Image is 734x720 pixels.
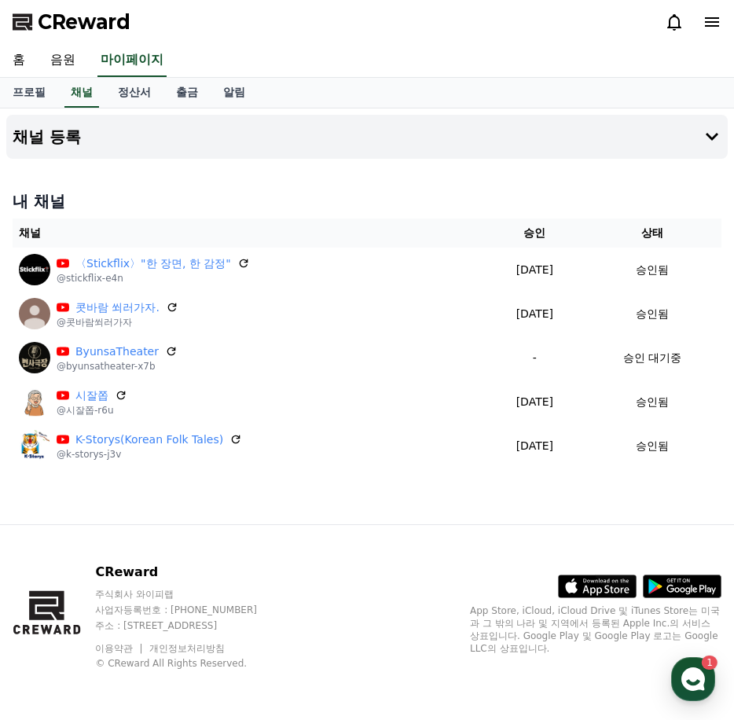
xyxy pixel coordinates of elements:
h4: 채널 등록 [13,128,81,145]
th: 채널 [13,219,486,248]
p: @stickflix-e4n [57,272,250,285]
p: [DATE] [493,262,577,278]
img: 〈Stickflix〉"한 장면, 한 감정" [19,254,50,285]
a: 〈Stickflix〉"한 장면, 한 감정" [75,255,231,272]
p: 사업자등록번호 : [PHONE_NUMBER] [95,604,287,616]
a: 채널 [64,78,99,108]
p: @시잘쫍-r6u [57,404,127,417]
a: K-Storys(Korean Folk Tales) [75,432,223,448]
img: K-Storys(Korean Folk Tales) [19,430,50,461]
a: 알림 [211,78,258,108]
p: 주소 : [STREET_ADDRESS] [95,619,287,632]
p: [DATE] [493,306,577,322]
p: © CReward All Rights Reserved. [95,657,287,670]
p: [DATE] [493,394,577,410]
p: 승인됨 [636,438,669,454]
th: 승인 [486,219,583,248]
p: - [493,350,577,366]
p: @콧바람쐬러가자 [57,316,178,329]
p: CReward [95,563,287,582]
p: @byunsatheater-x7b [57,360,178,373]
a: 시잘쫍 [75,388,108,404]
a: ByunsaTheater [75,343,159,360]
a: 콧바람 쐬러가자. [75,299,160,316]
span: CReward [38,9,130,35]
p: @k-storys-j3v [57,448,242,461]
p: 승인됨 [636,306,669,322]
p: 주식회사 와이피랩 [95,588,287,601]
p: 승인 대기중 [623,350,681,366]
img: 콧바람 쐬러가자. [19,298,50,329]
h4: 내 채널 [13,190,721,212]
a: 정산서 [105,78,163,108]
button: 채널 등록 [6,115,728,159]
a: 이용약관 [95,643,145,654]
a: 음원 [38,44,88,77]
th: 상태 [583,219,721,248]
a: 개인정보처리방침 [149,643,225,654]
a: 마이페이지 [97,44,167,77]
a: CReward [13,9,130,35]
img: 시잘쫍 [19,386,50,417]
a: 출금 [163,78,211,108]
p: [DATE] [493,438,577,454]
p: App Store, iCloud, iCloud Drive 및 iTunes Store는 미국과 그 밖의 나라 및 지역에서 등록된 Apple Inc.의 서비스 상표입니다. Goo... [470,604,721,655]
p: 승인됨 [636,394,669,410]
p: 승인됨 [636,262,669,278]
img: ByunsaTheater [19,342,50,373]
